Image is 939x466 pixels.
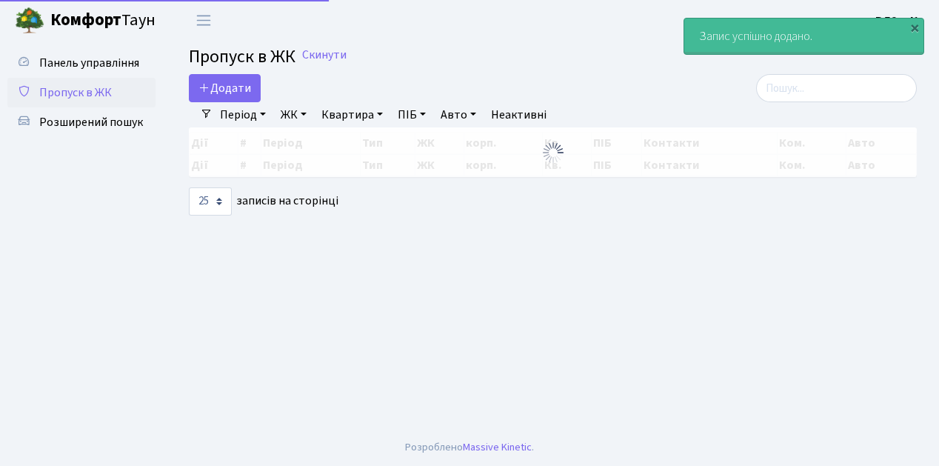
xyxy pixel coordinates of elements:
b: ВЛ2 -. К. [875,13,921,29]
div: Розроблено . [405,439,534,456]
a: Неактивні [485,102,552,127]
input: Пошук... [756,74,917,102]
img: Обробка... [541,141,565,164]
div: × [907,20,922,35]
span: Таун [50,8,156,33]
a: Розширений пошук [7,107,156,137]
span: Додати [198,80,251,96]
a: Панель управління [7,48,156,78]
label: записів на сторінці [189,187,338,216]
div: Запис успішно додано. [684,19,923,54]
a: ПІБ [392,102,432,127]
span: Пропуск в ЖК [39,84,112,101]
a: Квартира [315,102,389,127]
a: Період [214,102,272,127]
a: ВЛ2 -. К. [875,12,921,30]
a: Додати [189,74,261,102]
span: Пропуск в ЖК [189,44,295,70]
a: Скинути [302,48,347,62]
a: ЖК [275,102,313,127]
a: Massive Kinetic [463,439,532,455]
span: Розширений пошук [39,114,143,130]
span: Панель управління [39,55,139,71]
button: Переключити навігацію [185,8,222,33]
select: записів на сторінці [189,187,232,216]
a: Авто [435,102,482,127]
img: logo.png [15,6,44,36]
a: Пропуск в ЖК [7,78,156,107]
b: Комфорт [50,8,121,32]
